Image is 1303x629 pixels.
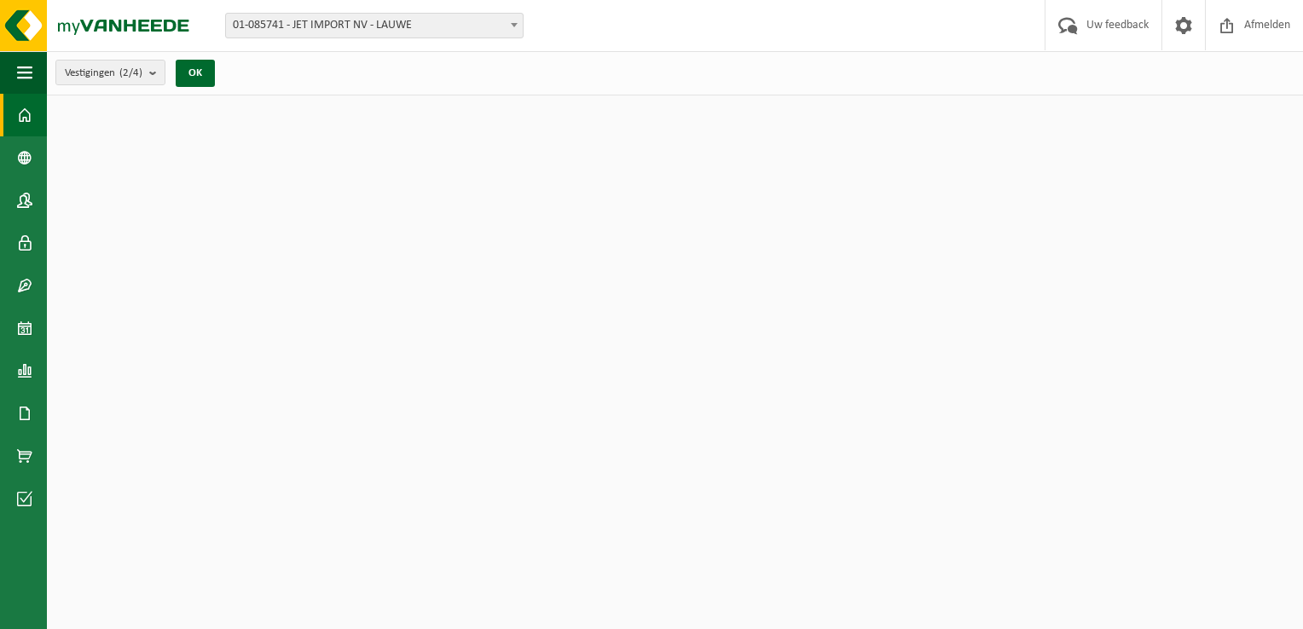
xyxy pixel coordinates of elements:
button: Vestigingen(2/4) [55,60,165,85]
span: 01-085741 - JET IMPORT NV - LAUWE [225,13,524,38]
button: OK [176,60,215,87]
span: Vestigingen [65,61,142,86]
span: 01-085741 - JET IMPORT NV - LAUWE [226,14,523,38]
count: (2/4) [119,67,142,78]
